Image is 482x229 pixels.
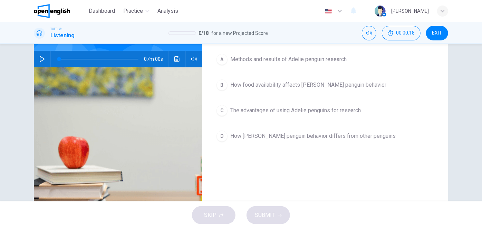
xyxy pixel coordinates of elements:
span: for a new Projected Score [212,29,268,37]
img: en [324,9,333,14]
button: DHow [PERSON_NAME] penguin behavior differs from other penguins [213,127,437,145]
h1: Listening [50,31,75,40]
span: 0 / 18 [199,29,209,37]
span: 00:00:18 [396,30,415,36]
div: B [216,79,228,90]
span: The advantages of using Adelie penguins for research [230,106,361,115]
div: A [216,54,228,65]
img: OpenEnglish logo [34,4,70,18]
span: How food availability affects [PERSON_NAME] penguin behavior [230,81,386,89]
span: Analysis [158,7,179,15]
div: Mute [362,26,376,40]
button: Click to see the audio transcription [172,51,183,67]
button: Practice [120,5,152,17]
div: C [216,105,228,116]
span: Practice [123,7,143,15]
a: OpenEnglish logo [34,4,86,18]
span: Methods and results of Adelie penguin research [230,55,347,64]
button: 00:00:18 [382,26,421,40]
button: BHow food availability affects [PERSON_NAME] penguin behavior [213,76,437,94]
button: Analysis [155,5,181,17]
span: 07m 00s [144,51,168,67]
button: AMethods and results of Adelie penguin research [213,51,437,68]
span: TOEFL® [50,27,61,31]
button: Dashboard [86,5,118,17]
span: EXIT [432,30,442,36]
span: Dashboard [89,7,115,15]
img: Profile picture [375,6,386,17]
button: CThe advantages of using Adelie penguins for research [213,102,437,119]
div: Hide [382,26,421,40]
button: EXIT [426,26,448,40]
div: [PERSON_NAME] [391,7,429,15]
div: D [216,131,228,142]
span: How [PERSON_NAME] penguin behavior differs from other penguins [230,132,396,140]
